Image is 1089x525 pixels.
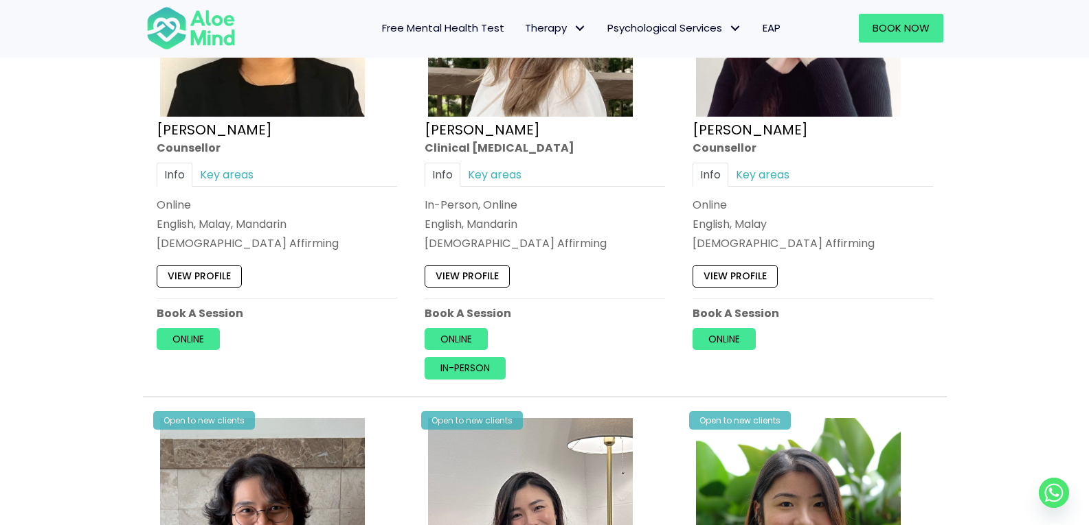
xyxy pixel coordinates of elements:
a: Online [425,327,488,349]
div: Counsellor [693,139,933,155]
div: [DEMOGRAPHIC_DATA] Affirming [693,235,933,251]
a: EAP [752,14,791,43]
a: Key areas [728,162,797,186]
p: Book A Session [157,305,397,320]
span: Therapy [525,21,587,35]
p: English, Malay [693,216,933,232]
p: English, Malay, Mandarin [157,216,397,232]
p: Book A Session [425,305,665,320]
a: TherapyTherapy: submenu [515,14,597,43]
div: Open to new clients [689,411,791,430]
div: Open to new clients [153,411,255,430]
a: Book Now [859,14,943,43]
nav: Menu [254,14,791,43]
a: Info [157,162,192,186]
a: Free Mental Health Test [372,14,515,43]
a: Online [693,327,756,349]
div: Counsellor [157,139,397,155]
a: In-person [425,357,506,379]
a: Info [693,162,728,186]
a: Key areas [192,162,261,186]
a: Psychological ServicesPsychological Services: submenu [597,14,752,43]
div: [DEMOGRAPHIC_DATA] Affirming [425,235,665,251]
a: Info [425,162,460,186]
a: [PERSON_NAME] [425,119,540,139]
div: Online [693,196,933,212]
p: English, Mandarin [425,216,665,232]
span: Book Now [873,21,930,35]
div: Online [157,196,397,212]
a: Whatsapp [1039,478,1069,508]
a: View profile [425,265,510,287]
a: Key areas [460,162,529,186]
div: [DEMOGRAPHIC_DATA] Affirming [157,235,397,251]
a: View profile [157,265,242,287]
div: Clinical [MEDICAL_DATA] [425,139,665,155]
a: [PERSON_NAME] [693,119,808,139]
div: In-Person, Online [425,196,665,212]
span: Psychological Services: submenu [726,19,745,38]
span: EAP [763,21,781,35]
a: View profile [693,265,778,287]
img: Aloe mind Logo [146,5,236,51]
a: [PERSON_NAME] [157,119,272,139]
a: Online [157,327,220,349]
div: Open to new clients [421,411,523,430]
span: Free Mental Health Test [382,21,504,35]
span: Therapy: submenu [570,19,590,38]
span: Psychological Services [607,21,742,35]
p: Book A Session [693,305,933,320]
